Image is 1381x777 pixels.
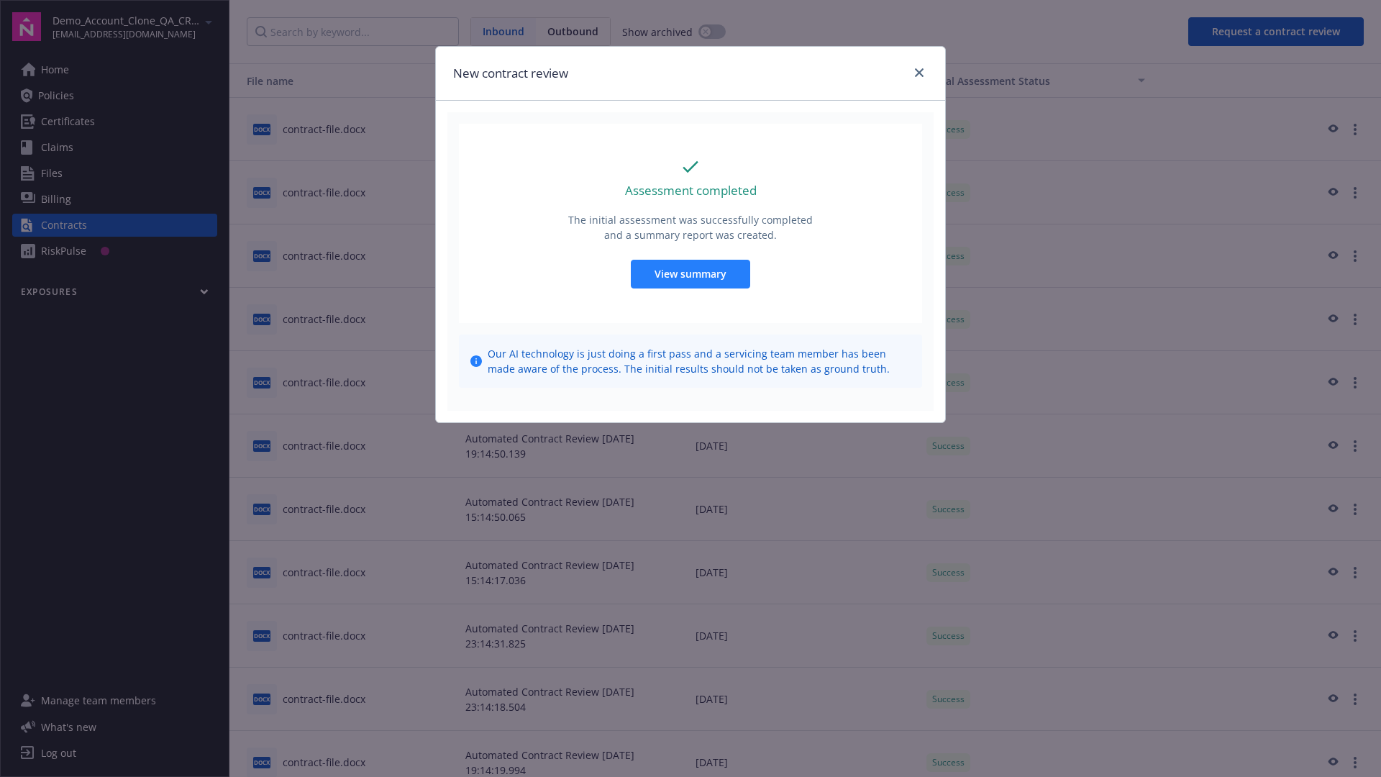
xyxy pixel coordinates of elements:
[911,64,928,81] a: close
[453,64,568,83] h1: New contract review
[567,212,814,242] p: The initial assessment was successfully completed and a summary report was created.
[655,267,726,281] span: View summary
[625,181,757,200] p: Assessment completed
[631,260,750,288] button: View summary
[488,346,911,376] span: Our AI technology is just doing a first pass and a servicing team member has been made aware of t...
